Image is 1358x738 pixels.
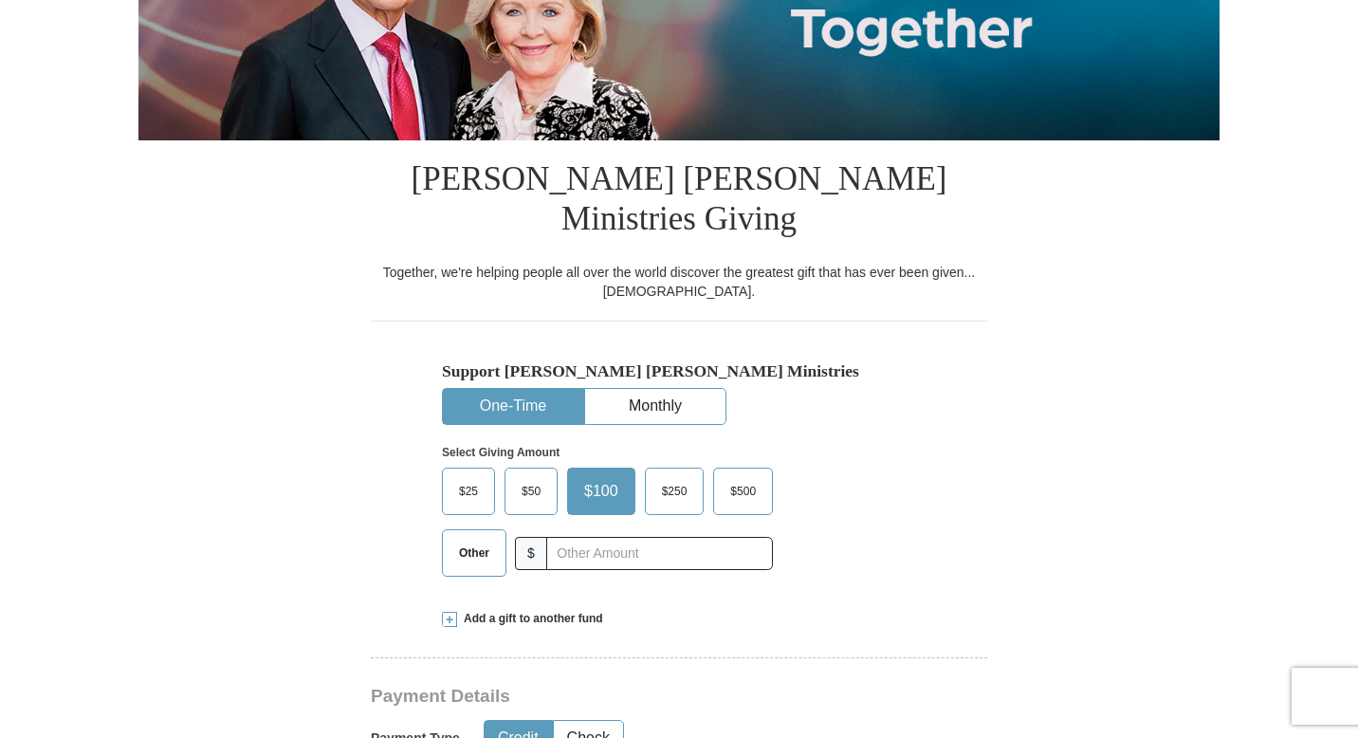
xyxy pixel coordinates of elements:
span: $25 [450,477,487,506]
input: Other Amount [546,537,773,570]
button: One-Time [443,389,583,424]
h5: Support [PERSON_NAME] [PERSON_NAME] Ministries [442,361,916,381]
button: Monthly [585,389,725,424]
span: Add a gift to another fund [457,611,603,627]
span: $500 [721,477,765,506]
span: Other [450,539,499,567]
strong: Select Giving Amount [442,446,560,459]
div: Together, we're helping people all over the world discover the greatest gift that has ever been g... [371,263,987,301]
h1: [PERSON_NAME] [PERSON_NAME] Ministries Giving [371,140,987,263]
span: $250 [652,477,697,506]
span: $100 [575,477,628,506]
span: $50 [512,477,550,506]
span: $ [515,537,547,570]
h3: Payment Details [371,686,854,708]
